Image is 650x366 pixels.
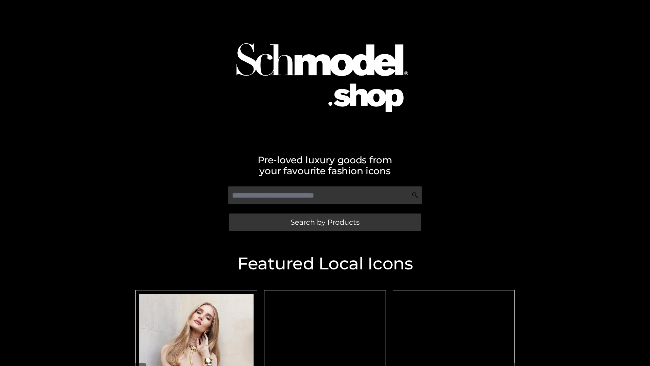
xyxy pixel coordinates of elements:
h2: Featured Local Icons​ [132,255,518,272]
span: Search by Products [290,219,360,226]
img: Search Icon [412,192,418,199]
h2: Pre-loved luxury goods from your favourite fashion icons [132,155,518,176]
a: Search by Products [229,213,421,231]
